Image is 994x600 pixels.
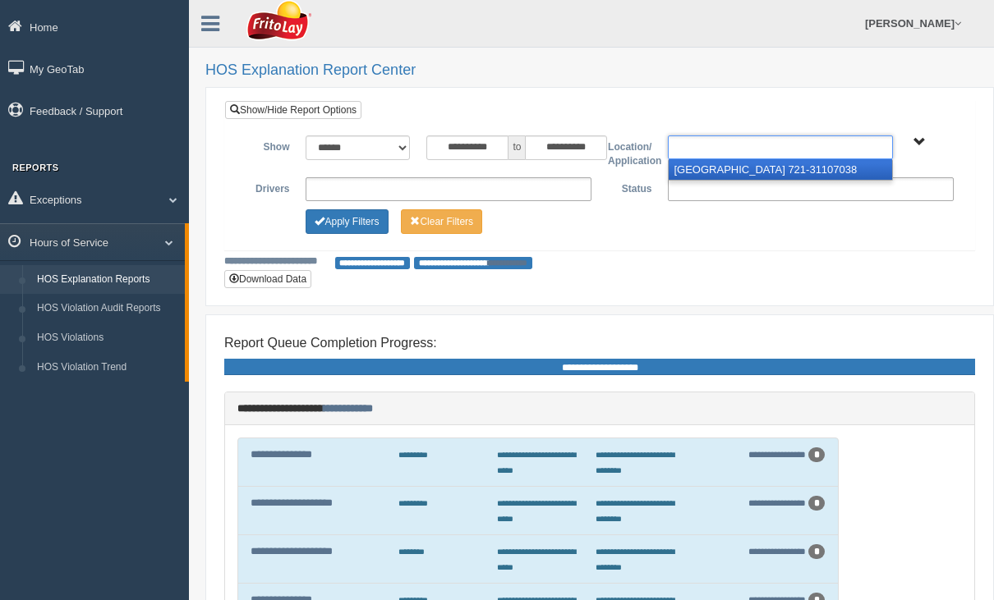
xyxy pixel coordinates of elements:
a: HOS Violations [30,323,185,353]
a: HOS Violation Audit Reports [30,294,185,323]
li: [GEOGRAPHIC_DATA] 721-31107038 [669,159,892,180]
a: HOS Explanation Reports [30,265,185,295]
a: HOS Violation Trend [30,353,185,382]
h4: Report Queue Completion Progress: [224,336,975,350]
label: Drivers [237,177,297,197]
button: Download Data [224,270,311,288]
h2: HOS Explanation Report Center [205,62,978,79]
button: Change Filter Options [401,209,482,234]
span: to [509,135,525,160]
label: Location/ Application [600,135,660,169]
a: Show/Hide Report Options [225,101,361,119]
button: Change Filter Options [306,209,388,234]
label: Status [600,177,660,197]
label: Show [237,135,297,155]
